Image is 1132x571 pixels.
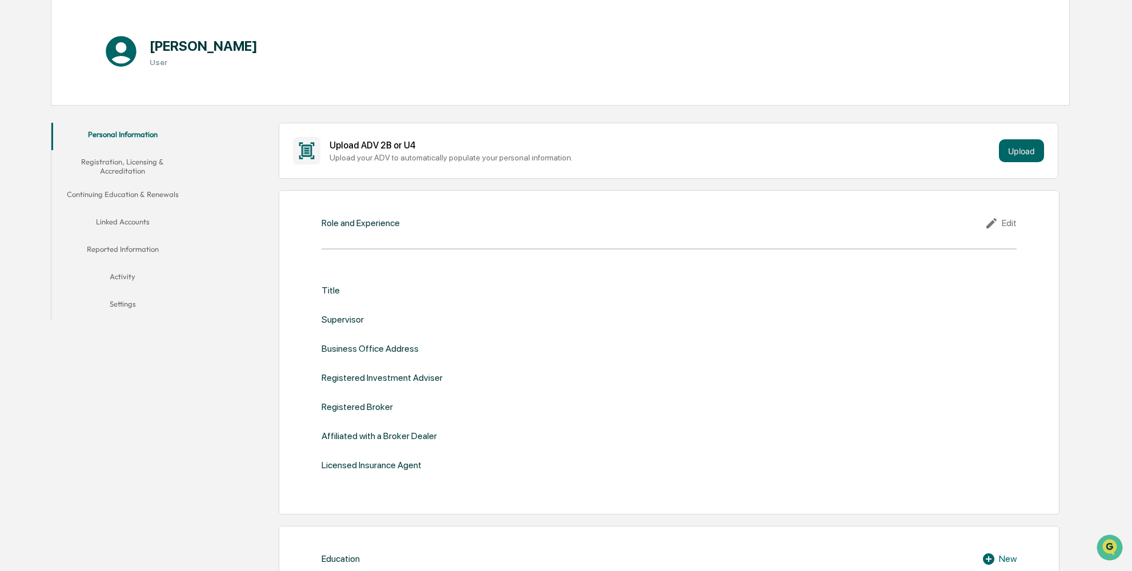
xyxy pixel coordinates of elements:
[51,210,194,238] button: Linked Accounts
[51,238,194,265] button: Reported Information
[83,145,92,154] div: 🗄️
[81,193,138,202] a: Powered byPylon
[330,140,994,151] div: Upload ADV 2B or U4
[51,123,194,150] button: Personal Information
[322,314,364,325] div: Supervisor
[94,144,142,155] span: Attestations
[322,401,393,412] div: Registered Broker
[322,372,443,383] div: Registered Investment Adviser
[11,87,32,108] img: 1746055101610-c473b297-6a78-478c-a979-82029cc54cd1
[330,153,994,162] div: Upload your ADV to automatically populate your personal information.
[51,150,194,183] button: Registration, Licensing & Accreditation
[322,218,400,228] div: Role and Experience
[322,431,437,441] div: Affiliated with a Broker Dealer
[7,161,77,182] a: 🔎Data Lookup
[11,24,208,42] p: How can we help?
[23,166,72,177] span: Data Lookup
[39,87,187,99] div: Start new chat
[194,91,208,104] button: Start new chat
[51,123,194,320] div: secondary tabs example
[985,216,1017,230] div: Edit
[51,292,194,320] button: Settings
[78,139,146,160] a: 🗄️Attestations
[322,460,422,471] div: Licensed Insurance Agent
[322,553,360,564] div: Education
[114,194,138,202] span: Pylon
[11,145,21,154] div: 🖐️
[982,552,1017,566] div: New
[51,183,194,210] button: Continuing Education & Renewals
[7,139,78,160] a: 🖐️Preclearance
[51,265,194,292] button: Activity
[23,144,74,155] span: Preclearance
[150,38,258,54] h1: [PERSON_NAME]
[1095,533,1126,564] iframe: Open customer support
[39,99,144,108] div: We're available if you need us!
[30,52,188,64] input: Clear
[999,139,1044,162] button: Upload
[11,167,21,176] div: 🔎
[322,285,340,296] div: Title
[150,58,258,67] h3: User
[322,343,419,354] div: Business Office Address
